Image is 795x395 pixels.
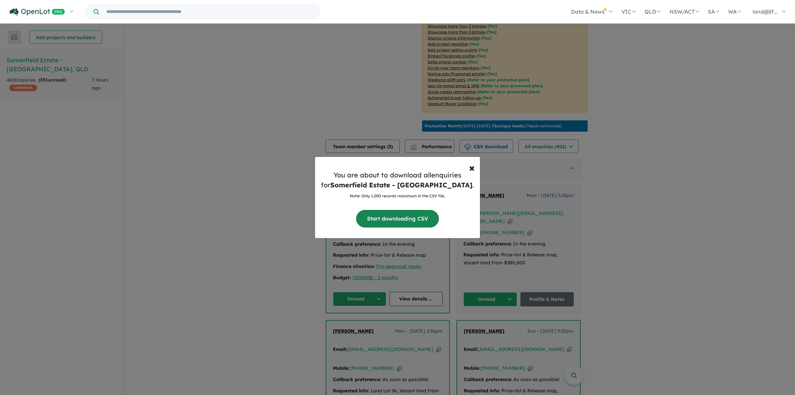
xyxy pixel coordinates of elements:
[469,161,475,174] span: ×
[330,181,472,189] strong: Somerfield Estate - [GEOGRAPHIC_DATA]
[10,8,65,16] img: Openlot PRO Logo White
[320,193,475,199] p: Note: Only 1,000 records maximum in the CSV file.
[753,8,777,15] span: land@jlf...
[320,170,475,190] h5: You are about to download all enquiries for .
[356,210,439,228] button: Start downloading CSV
[100,5,319,19] input: Try estate name, suburb, builder or developer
